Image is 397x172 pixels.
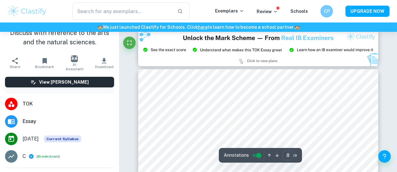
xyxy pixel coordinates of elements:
[30,54,59,72] button: Bookmark
[290,9,308,14] a: Schools
[23,153,26,160] p: C
[44,135,81,142] span: Current Syllabus
[257,8,278,15] p: Review
[1,24,396,31] h6: We just launched Clastify for Schools. Click to learn how to become a school partner.
[8,5,47,17] img: Clastify logo
[198,25,208,30] a: here
[98,25,103,30] span: 🏫
[35,65,54,69] span: Bookmark
[293,153,297,158] span: / 9
[89,54,119,72] button: Download
[5,77,114,87] button: View [PERSON_NAME]
[224,152,249,159] span: Annotations
[320,5,333,17] button: CP
[323,8,330,15] h6: CP
[138,30,378,66] img: Ad
[39,79,89,86] h6: View [PERSON_NAME]
[44,135,81,142] div: This exemplar is based on the current syllabus. Feel free to refer to it for inspiration/ideas wh...
[23,118,114,125] span: Essay
[38,154,58,159] button: Breakdown
[10,65,20,69] span: Share
[23,135,39,143] span: [DATE]
[378,150,391,163] button: Help and Feedback
[73,2,173,20] input: Search for any exemplars...
[345,6,389,17] button: UPGRADE NOW
[63,62,86,71] span: AI Assistant
[294,25,300,30] span: 🏫
[60,54,89,72] button: AI Assistant
[123,37,136,49] button: Fullscreen
[23,100,114,108] span: TOK
[215,7,244,14] p: Exemplars
[95,65,113,69] span: Download
[71,55,78,62] img: AI Assistant
[37,154,60,160] span: ( )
